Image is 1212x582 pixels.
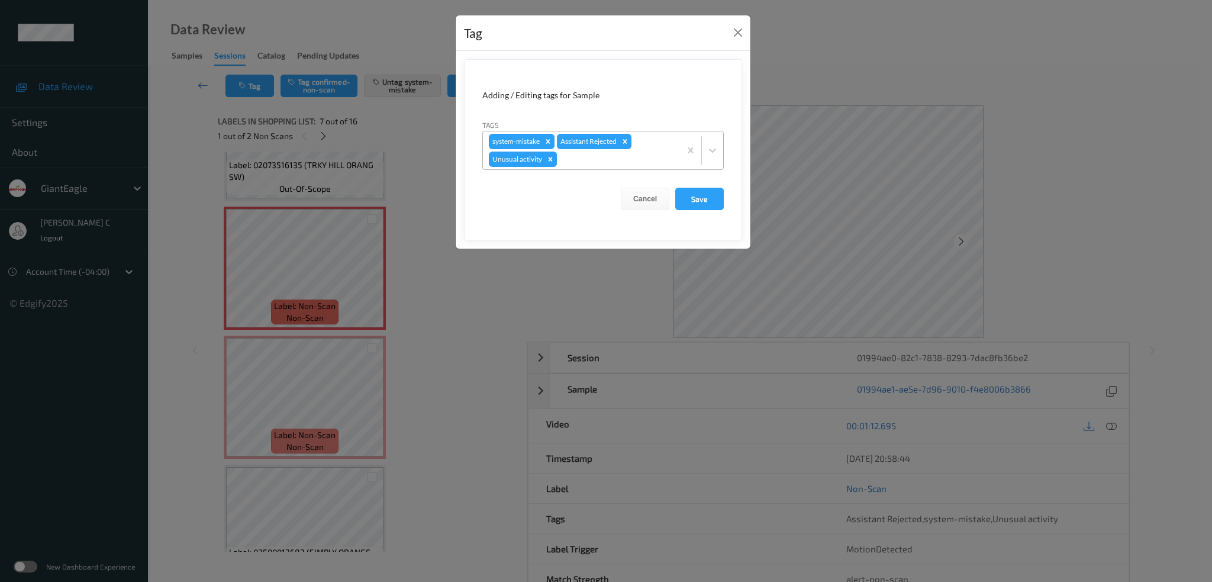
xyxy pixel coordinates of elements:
button: Cancel [621,188,669,210]
button: Save [675,188,724,210]
div: system-mistake [489,134,541,149]
button: Close [730,24,746,41]
div: Adding / Editing tags for Sample [482,89,724,101]
div: Remove Assistant Rejected [618,134,631,149]
label: Tags [482,120,499,130]
div: Tag [464,24,482,43]
div: Assistant Rejected [557,134,618,149]
div: Remove Unusual activity [544,152,557,167]
div: Unusual activity [489,152,544,167]
div: Remove system-mistake [541,134,555,149]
